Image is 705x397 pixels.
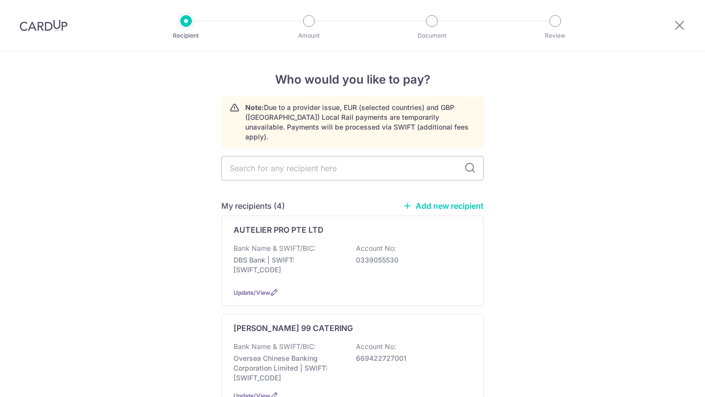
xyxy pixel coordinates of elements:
p: 0339055530 [356,255,466,265]
p: Oversea Chinese Banking Corporation Limited | SWIFT: [SWIFT_CODE] [234,353,343,383]
p: Amount [273,31,345,41]
p: 669422727001 [356,353,466,363]
p: Document [396,31,468,41]
p: Recipient [150,31,222,41]
img: CardUp [20,20,68,31]
h4: Who would you like to pay? [221,71,484,88]
input: Search for any recipient here [221,156,484,180]
p: DBS Bank | SWIFT: [SWIFT_CODE] [234,255,343,275]
iframe: Opens a widget where you can find more information [642,368,695,392]
p: Due to a provider issue, EUR (selected countries) and GBP ([GEOGRAPHIC_DATA]) Local Rail payments... [245,103,475,142]
a: Update/View [234,289,270,296]
p: Review [519,31,591,41]
p: [PERSON_NAME] 99 CATERING [234,322,353,334]
strong: Note: [245,103,264,111]
p: Account No: [356,342,396,352]
h5: My recipients (4) [221,200,285,212]
p: Bank Name & SWIFT/BIC: [234,342,316,352]
a: Add new recipient [403,201,484,211]
p: Account No: [356,243,396,253]
p: Bank Name & SWIFT/BIC: [234,243,316,253]
p: AUTELIER PRO PTE LTD [234,224,324,236]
